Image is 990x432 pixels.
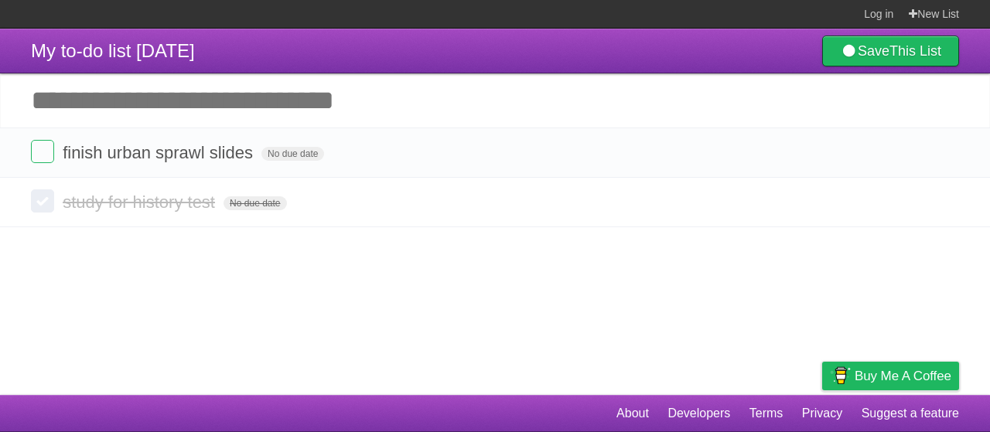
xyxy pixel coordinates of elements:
[822,362,959,390] a: Buy me a coffee
[889,43,941,59] b: This List
[667,399,730,428] a: Developers
[616,399,649,428] a: About
[31,189,54,213] label: Done
[31,40,195,61] span: My to-do list [DATE]
[749,399,783,428] a: Terms
[261,147,324,161] span: No due date
[830,362,851,389] img: Buy me a coffee
[822,36,959,66] a: SaveThis List
[224,196,286,210] span: No due date
[802,399,842,428] a: Privacy
[63,192,219,212] span: study for history test
[31,140,54,163] label: Done
[855,362,951,389] span: Buy me a coffee
[862,399,959,428] a: Suggest a feature
[63,143,257,162] span: finish urban sprawl slides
